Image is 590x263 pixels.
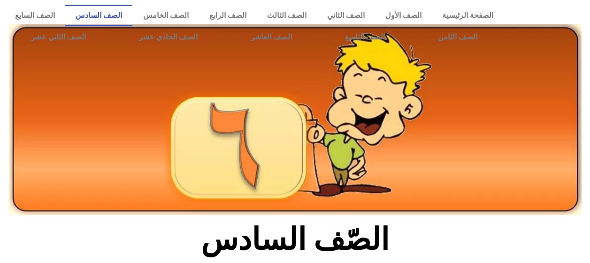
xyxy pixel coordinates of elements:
a: الصف السابع [5,5,65,26]
a: الصف الرابع [199,5,257,26]
a: الصف الأول [375,5,432,26]
a: الصف السادس [65,5,132,26]
a: الصف الثامن [412,26,504,48]
a: الصف التاسع [319,26,412,48]
a: الصف الثاني عشر [5,26,113,48]
h2: الصّف السادس [140,221,450,258]
a: الصف الحادي عشر [113,26,224,48]
a: الصف الثاني [317,5,375,26]
a: الصف الثالث [257,5,317,26]
a: الصف العاشر [224,26,319,48]
a: الصف الخامس [132,5,199,26]
a: الصفحة الرئيسية [432,5,504,26]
